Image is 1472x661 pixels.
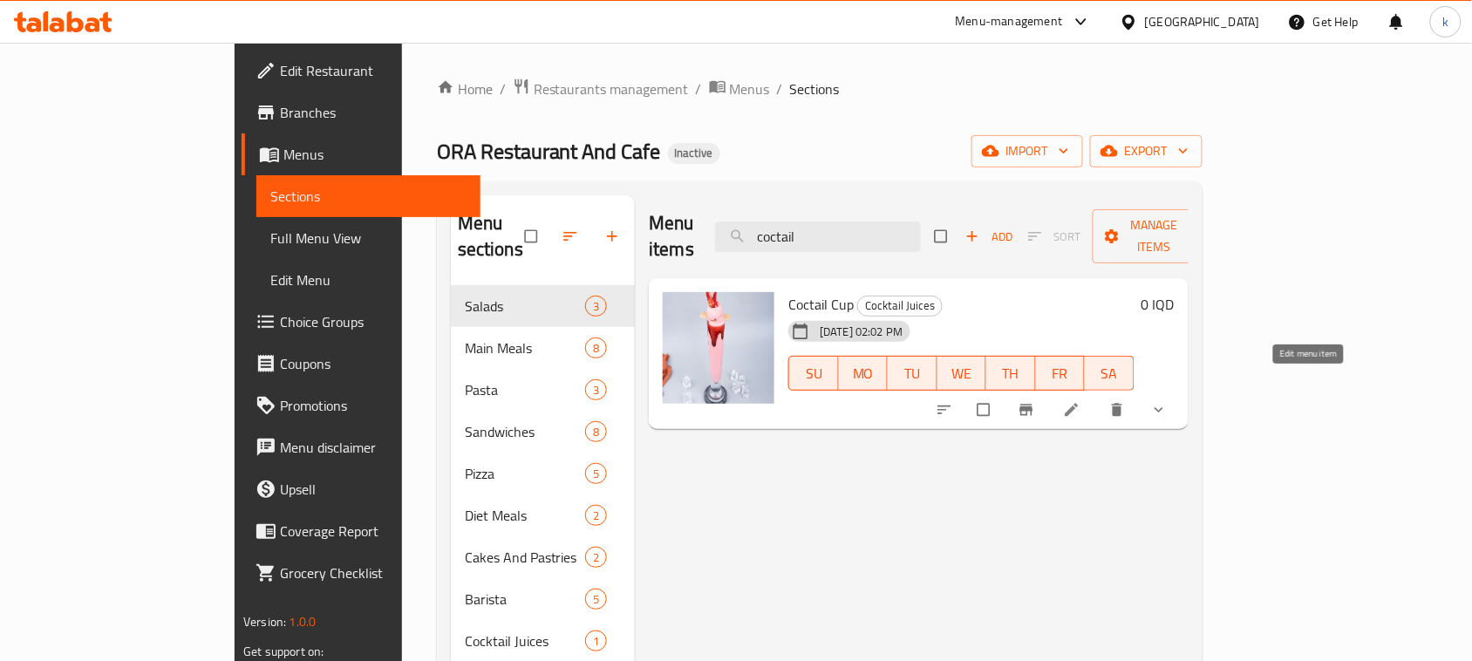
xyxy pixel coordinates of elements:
[551,217,593,256] span: Sort sections
[1442,12,1448,31] span: k
[858,296,942,316] span: Cocktail Juices
[961,223,1017,250] span: Add item
[586,549,606,566] span: 2
[270,269,467,290] span: Edit Menu
[925,391,967,429] button: sort-choices
[256,175,480,217] a: Sections
[586,382,606,399] span: 3
[585,379,607,400] div: items
[451,411,636,453] div: Sandwiches8
[1085,356,1135,391] button: SA
[790,78,840,99] span: Sections
[280,60,467,81] span: Edit Restaurant
[242,343,480,385] a: Coupons
[280,395,467,416] span: Promotions
[585,463,607,484] div: items
[465,505,585,526] span: Diet Meals
[888,356,937,391] button: TU
[280,102,467,123] span: Branches
[961,223,1017,250] button: Add
[465,296,585,317] span: Salads
[777,78,783,99] li: /
[242,301,480,343] a: Choice Groups
[451,453,636,494] div: Pizza5
[593,217,635,256] button: Add section
[1145,12,1260,31] div: [GEOGRAPHIC_DATA]
[1017,223,1093,250] span: Select section first
[465,630,585,651] div: Cocktail Juices
[586,633,606,650] span: 1
[1093,209,1216,263] button: Manage items
[715,221,921,252] input: search
[788,356,838,391] button: SU
[500,78,506,99] li: /
[993,361,1029,386] span: TH
[956,11,1063,32] div: Menu-management
[857,296,943,317] div: Cocktail Juices
[242,385,480,426] a: Promotions
[586,424,606,440] span: 8
[242,468,480,510] a: Upsell
[242,552,480,594] a: Grocery Checklist
[1007,391,1049,429] button: Branch-specific-item
[465,589,585,610] span: Barista
[585,337,607,358] div: items
[585,630,607,651] div: items
[944,361,980,386] span: WE
[242,426,480,468] a: Menu disclaimer
[283,144,467,165] span: Menus
[1098,391,1140,429] button: delete
[465,463,585,484] span: Pizza
[1036,356,1086,391] button: FR
[668,146,720,160] span: Inactive
[1090,135,1203,167] button: export
[1092,361,1128,386] span: SA
[242,92,480,133] a: Branches
[243,610,286,633] span: Version:
[1150,401,1168,419] svg: Show Choices
[451,494,636,536] div: Diet Meals2
[788,291,854,317] span: Coctail Cup
[585,505,607,526] div: items
[458,210,526,262] h2: Menu sections
[586,298,606,315] span: 3
[465,337,585,358] div: Main Meals
[270,228,467,249] span: Full Menu View
[586,340,606,357] span: 8
[1043,361,1079,386] span: FR
[586,466,606,482] span: 5
[451,578,636,620] div: Barista5
[515,220,551,253] span: Select all sections
[709,78,770,100] a: Menus
[586,591,606,608] span: 5
[1104,140,1189,162] span: export
[256,217,480,259] a: Full Menu View
[839,356,889,391] button: MO
[924,220,961,253] span: Select section
[585,547,607,568] div: items
[986,356,1036,391] button: TH
[534,78,689,99] span: Restaurants management
[280,311,467,332] span: Choice Groups
[586,508,606,524] span: 2
[1107,215,1203,258] span: Manage items
[437,132,661,171] span: ORA Restaurant And Cafe
[696,78,702,99] li: /
[451,369,636,411] div: Pasta3
[465,547,585,568] span: Cakes And Pastries
[465,421,585,442] span: Sandwiches
[465,379,585,400] span: Pasta
[813,324,910,340] span: [DATE] 02:02 PM
[971,135,1083,167] button: import
[451,327,636,369] div: Main Meals8
[895,361,930,386] span: TU
[451,285,636,327] div: Salads3
[985,140,1069,162] span: import
[242,50,480,92] a: Edit Restaurant
[513,78,689,100] a: Restaurants management
[668,143,720,164] div: Inactive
